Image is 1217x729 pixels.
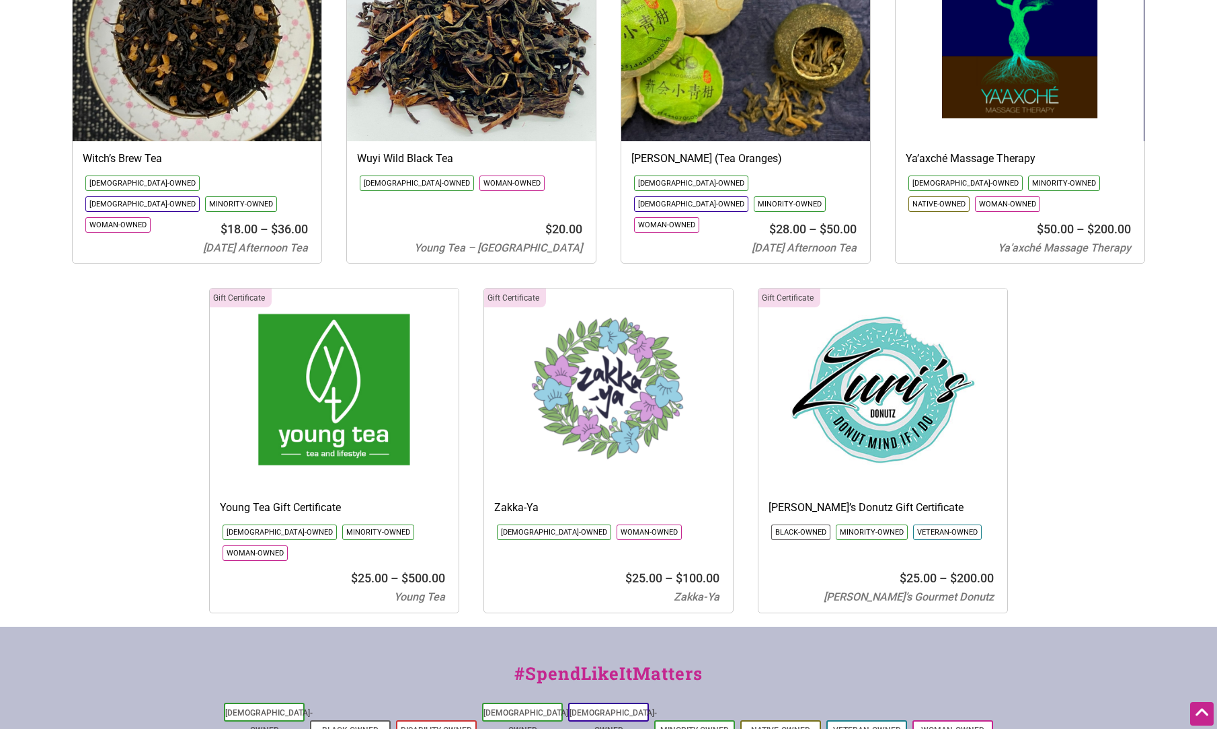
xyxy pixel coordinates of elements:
[545,222,552,236] span: $
[1076,222,1085,236] span: –
[210,289,272,307] div: Click to show only this category
[223,525,337,540] li: Click to show only this community
[83,151,311,166] h3: Witch’s Brew Tea
[394,590,445,603] span: Young Tea
[85,196,200,212] li: Click to show only this community
[939,571,947,585] span: –
[769,222,806,236] bdi: 28.00
[223,545,288,561] li: Click to show only this community
[900,571,906,585] span: $
[752,241,857,254] span: [DATE] Afternoon Tea
[975,196,1040,212] li: Click to show only this community
[617,525,682,540] li: Click to show only this community
[260,222,268,236] span: –
[85,176,200,191] li: Click to show only this community
[950,571,957,585] span: $
[820,222,857,236] bdi: 50.00
[357,151,586,166] h3: Wuyi Wild Black Tea
[634,217,699,233] li: Click to show only this community
[758,289,820,307] div: Click to show only this category
[210,289,459,490] img: Young Tea gift certificates
[908,176,1023,191] li: Click to show only this community
[1028,176,1100,191] li: Click to show only this community
[205,196,277,212] li: Click to show only this community
[342,525,414,540] li: Click to show only this community
[401,571,408,585] span: $
[271,222,278,236] span: $
[906,151,1134,166] h3: Ya’axché Massage Therapy
[1037,222,1044,236] span: $
[836,525,908,540] li: Click to show only this community
[494,500,723,515] h3: Zakka-Ya
[665,571,673,585] span: –
[625,571,632,585] span: $
[484,289,546,307] div: Click to show only this category
[634,176,748,191] li: Click to show only this community
[360,176,474,191] li: Click to show only this community
[479,176,545,191] li: Click to show only this community
[1037,222,1074,236] bdi: 50.00
[203,241,308,254] span: [DATE] Afternoon Tea
[676,571,719,585] bdi: 100.00
[950,571,994,585] bdi: 200.00
[545,222,582,236] bdi: 20.00
[271,222,308,236] bdi: 36.00
[414,241,582,254] span: Young Tea – [GEOGRAPHIC_DATA]
[913,525,982,540] li: Click to show only this community
[1087,222,1094,236] span: $
[824,590,994,603] span: [PERSON_NAME]’s Gourmet Donutz
[900,571,937,585] bdi: 25.00
[674,590,719,603] span: Zakka-Ya
[634,196,748,212] li: Click to show only this community
[221,222,258,236] bdi: 18.00
[1190,702,1214,726] div: Scroll Back to Top
[351,571,388,585] bdi: 25.00
[401,571,445,585] bdi: 500.00
[769,500,997,515] h3: [PERSON_NAME]’s Donutz Gift Certificate
[908,196,970,212] li: Click to show only this community
[220,500,448,515] h3: Young Tea Gift Certificate
[391,571,399,585] span: –
[809,222,817,236] span: –
[771,525,830,540] li: Click to show only this community
[1087,222,1131,236] bdi: 200.00
[998,241,1131,254] span: Ya’axché Massage Therapy
[758,289,1007,490] img: Zuri Donutz Gift Certificates
[820,222,826,236] span: $
[625,571,662,585] bdi: 25.00
[769,222,776,236] span: $
[497,525,611,540] li: Click to show only this community
[676,571,682,585] span: $
[351,571,358,585] span: $
[85,217,151,233] li: Click to show only this community
[221,222,227,236] span: $
[631,151,860,166] h3: [PERSON_NAME] (Tea Oranges)
[754,196,826,212] li: Click to show only this community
